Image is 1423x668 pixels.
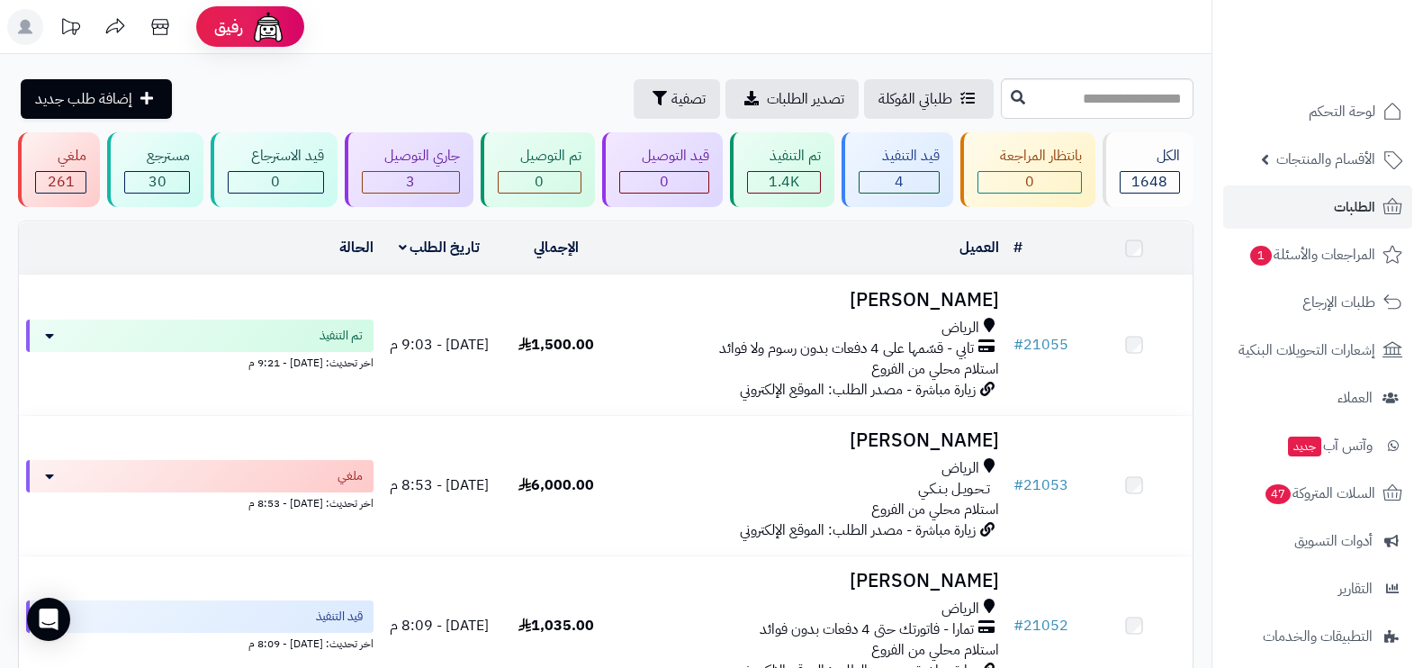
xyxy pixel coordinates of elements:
a: قيد التوصيل 0 [599,132,726,207]
a: قيد الاسترجاع 0 [207,132,340,207]
span: تصدير الطلبات [767,88,844,110]
a: #21052 [1013,615,1068,636]
div: 1350 [748,172,820,193]
a: الطلبات [1223,185,1412,229]
span: وآتس آب [1286,433,1373,458]
span: 0 [1025,171,1034,193]
a: المراجعات والأسئلة1 [1223,233,1412,276]
a: #21055 [1013,334,1068,356]
h3: [PERSON_NAME] [622,290,998,311]
div: اخر تحديث: [DATE] - 8:53 م [26,492,374,511]
div: 0 [620,172,708,193]
span: 30 [149,171,167,193]
span: [DATE] - 9:03 م [390,334,489,356]
div: قيد التنفيذ [859,146,939,167]
span: 0 [660,171,669,193]
div: تم التنفيذ [747,146,821,167]
span: 261 [48,171,75,193]
span: # [1013,474,1023,496]
span: المراجعات والأسئلة [1248,242,1375,267]
span: الرياض [941,458,979,479]
div: 0 [978,172,1081,193]
span: 3 [406,171,415,193]
div: الكل [1120,146,1180,167]
span: 1,035.00 [518,615,594,636]
a: بانتظار المراجعة 0 [957,132,1099,207]
a: ملغي 261 [14,132,104,207]
span: [DATE] - 8:09 م [390,615,489,636]
a: إشعارات التحويلات البنكية [1223,329,1412,372]
a: تم التنفيذ 1.4K [726,132,838,207]
span: [DATE] - 8:53 م [390,474,489,496]
div: 3 [363,172,459,193]
span: 1648 [1131,171,1167,193]
span: 0 [535,171,544,193]
div: 0 [229,172,322,193]
a: الحالة [339,237,374,258]
span: 4 [895,171,904,193]
span: 1,500.00 [518,334,594,356]
span: العملاء [1337,385,1373,411]
span: تمارا - فاتورتك حتى 4 دفعات بدون فوائد [760,619,974,640]
a: التقارير [1223,567,1412,610]
a: جاري التوصيل 3 [341,132,477,207]
a: تصدير الطلبات [725,79,859,119]
span: # [1013,334,1023,356]
span: استلام محلي من الفروع [871,358,999,380]
span: استلام محلي من الفروع [871,639,999,661]
span: تم التنفيذ [320,327,363,345]
a: مسترجع 30 [104,132,207,207]
a: قيد التنفيذ 4 [838,132,956,207]
div: قيد الاسترجاع [228,146,323,167]
a: أدوات التسويق [1223,519,1412,563]
a: الإجمالي [534,237,579,258]
span: تـحـويـل بـنـكـي [918,479,990,500]
span: الطلبات [1334,194,1375,220]
span: قيد التنفيذ [316,608,363,626]
div: Open Intercom Messenger [27,598,70,641]
a: طلباتي المُوكلة [864,79,994,119]
span: استلام محلي من الفروع [871,499,999,520]
div: ملغي [35,146,86,167]
span: إشعارات التحويلات البنكية [1238,338,1375,363]
div: 261 [36,172,86,193]
span: تابي - قسّمها على 4 دفعات بدون رسوم ولا فوائد [719,339,974,359]
h3: [PERSON_NAME] [622,571,998,591]
span: الرياض [941,318,979,339]
span: طلباتي المُوكلة [878,88,952,110]
span: 6,000.00 [518,474,594,496]
div: اخر تحديث: [DATE] - 8:09 م [26,633,374,652]
div: اخر تحديث: [DATE] - 9:21 م [26,352,374,371]
div: 4 [860,172,938,193]
div: قيد التوصيل [619,146,709,167]
button: تصفية [634,79,720,119]
a: تم التوصيل 0 [477,132,599,207]
span: زيارة مباشرة - مصدر الطلب: الموقع الإلكتروني [740,519,976,541]
span: التقارير [1338,576,1373,601]
h3: [PERSON_NAME] [622,430,998,451]
span: جديد [1288,437,1321,456]
span: طلبات الإرجاع [1302,290,1375,315]
span: أدوات التسويق [1294,528,1373,554]
span: 0 [271,171,280,193]
a: طلبات الإرجاع [1223,281,1412,324]
a: العملاء [1223,376,1412,420]
span: لوحة التحكم [1309,99,1375,124]
div: تم التوصيل [498,146,581,167]
a: إضافة طلب جديد [21,79,172,119]
span: زيارة مباشرة - مصدر الطلب: الموقع الإلكتروني [740,379,976,401]
div: مسترجع [124,146,190,167]
img: ai-face.png [250,9,286,45]
span: ملغي [338,467,363,485]
a: #21053 [1013,474,1068,496]
span: إضافة طلب جديد [35,88,132,110]
a: لوحة التحكم [1223,90,1412,133]
span: 47 [1265,484,1291,504]
a: الكل1648 [1099,132,1197,207]
span: الأقسام والمنتجات [1276,147,1375,172]
a: تاريخ الطلب [399,237,481,258]
a: تحديثات المنصة [48,9,93,50]
div: 0 [499,172,581,193]
div: بانتظار المراجعة [977,146,1082,167]
a: # [1013,237,1022,258]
